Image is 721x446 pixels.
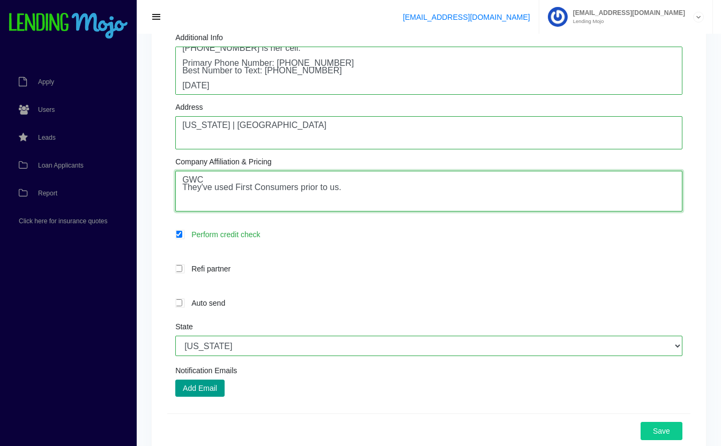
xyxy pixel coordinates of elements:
textarea: GWC They've used First Consumers prior to us. [175,171,682,211]
label: Perform credit check [186,228,682,240]
span: Users [38,107,55,113]
a: [EMAIL_ADDRESS][DOMAIN_NAME] [403,13,530,21]
span: Apply [38,79,54,85]
textarea: Contact Name: [PERSON_NAME] Title: Owner Contact Name: [PERSON_NAME] Title: Buying Manager Lovely... [175,47,682,95]
label: Additional Info [175,34,223,41]
img: logo-small.png [8,13,129,40]
button: Save [641,422,682,440]
span: Leads [38,134,56,141]
label: Notification Emails [175,367,237,374]
label: State [175,323,193,330]
label: Refi partner [186,262,682,275]
label: Address [175,103,203,111]
button: Add Email [175,380,225,397]
small: Lending Mojo [568,19,685,24]
span: Report [38,190,57,196]
span: [EMAIL_ADDRESS][DOMAIN_NAME] [568,10,685,16]
textarea: [US_STATE] | [GEOGRAPHIC_DATA] [175,116,682,149]
span: Click here for insurance quotes [19,218,107,224]
label: Auto send [186,297,682,309]
label: Company Affiliation & Pricing [175,158,272,165]
span: Loan Applicants [38,162,84,169]
img: Profile image [548,7,568,27]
